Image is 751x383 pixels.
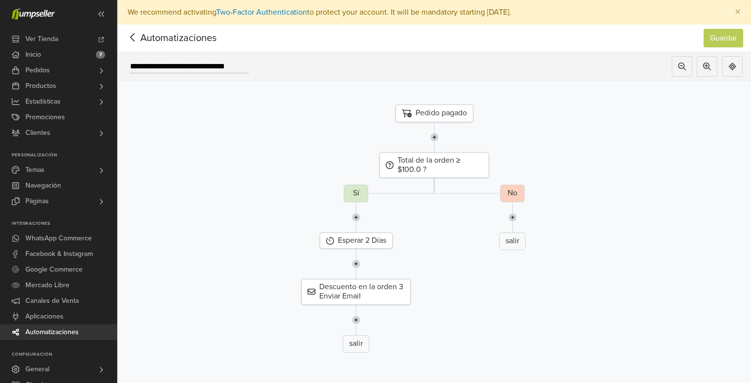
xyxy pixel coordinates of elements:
span: Navegación [25,178,61,193]
div: Pedido pagado [396,105,473,122]
img: line-7960e5f4d2b50ad2986e.svg [508,202,517,233]
span: Clientes [25,125,50,141]
span: Facebook & Instagram [25,246,93,262]
img: line-7960e5f4d2b50ad2986e.svg [352,305,360,335]
span: Pedidos [25,63,50,78]
span: Mercado Libre [25,277,69,293]
div: salir [499,233,526,250]
div: Total de la orden ≥ $100.0 ? [379,152,489,178]
span: WhatsApp Commerce [25,231,92,246]
span: Páginas [25,193,49,209]
p: Configuración [12,352,117,358]
span: Inicio [25,47,41,63]
img: line-7960e5f4d2b50ad2986e.svg [352,249,360,279]
div: No [500,185,525,202]
span: General [25,362,49,377]
span: 7 [96,51,105,59]
img: line-7960e5f4d2b50ad2986e.svg [430,122,439,152]
p: Personalización [12,152,117,158]
span: Aplicaciones [25,309,64,324]
span: Automatizaciones [25,324,79,340]
span: Productos [25,78,56,94]
span: Google Commerce [25,262,83,277]
button: Guardar [704,29,743,47]
span: Canales de Venta [25,293,79,309]
span: Ver Tienda [25,31,58,47]
span: Promociones [25,109,65,125]
p: Integraciones [12,221,117,227]
img: line-7960e5f4d2b50ad2986e.svg [352,202,360,233]
div: Esperar 2 Días [320,233,393,249]
span: Temas [25,162,44,178]
div: Descuento en la orden 3 Enviar Email [301,279,411,304]
button: Close [725,0,751,24]
span: Automatizaciones [125,31,201,45]
span: × [735,5,741,19]
a: Two-Factor Authentication [216,7,307,17]
span: Estadísticas [25,94,61,109]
